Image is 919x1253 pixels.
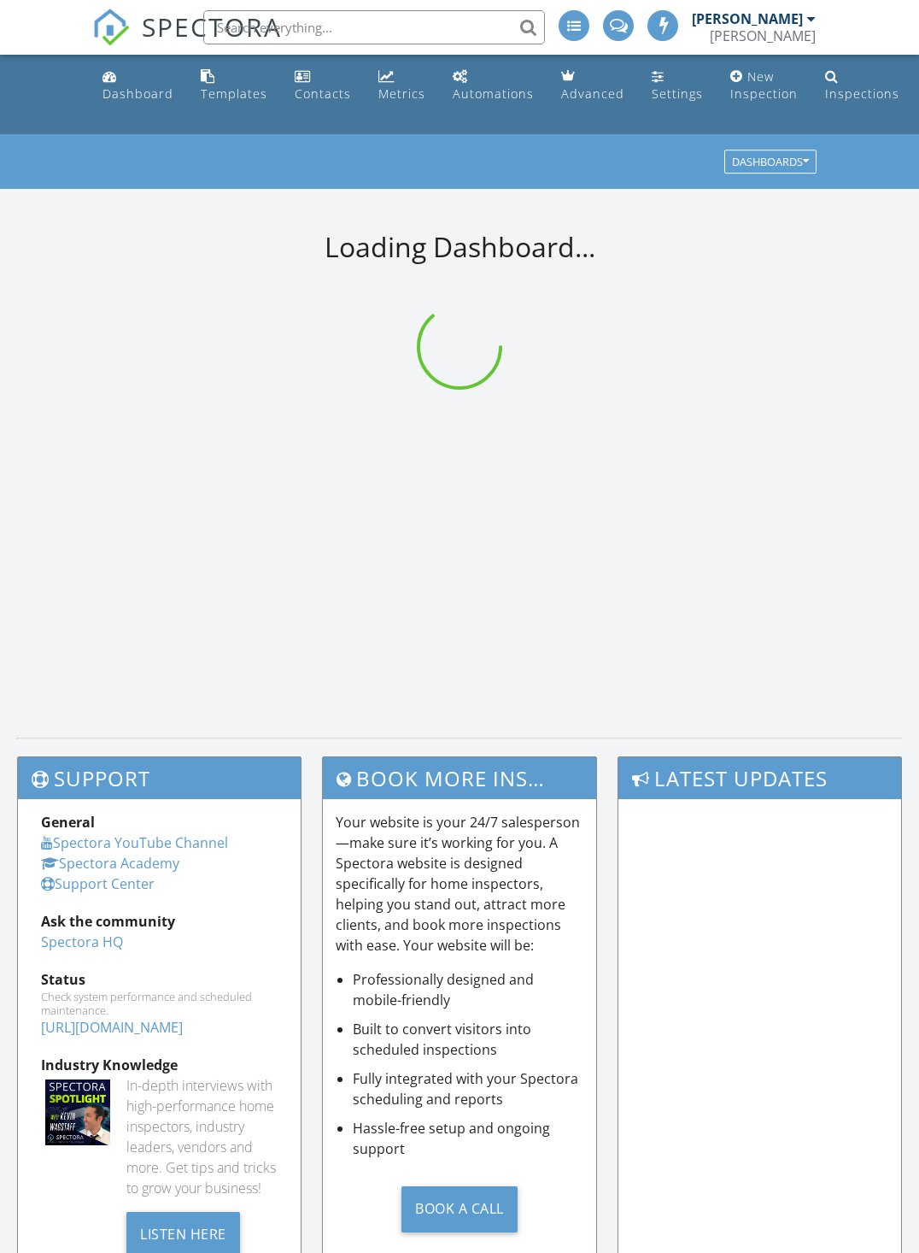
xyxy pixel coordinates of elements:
li: Fully integrated with your Spectora scheduling and reports [353,1068,582,1109]
div: Dashboards [732,156,809,168]
a: Templates [194,62,274,110]
a: SPECTORA [92,23,282,59]
button: Dashboards [724,150,817,174]
a: Listen Here [126,1224,240,1243]
h3: Support [18,757,301,799]
div: Status [41,969,278,990]
li: Built to convert visitors into scheduled inspections [353,1019,582,1060]
a: Automations (Advanced) [446,62,541,110]
div: Dashboard [102,85,173,102]
li: Hassle-free setup and ongoing support [353,1118,582,1159]
div: Book a Call [401,1186,518,1232]
a: Dashboard [96,62,180,110]
span: SPECTORA [142,9,282,44]
div: Ask the community [41,911,278,932]
div: New Inspection [730,68,798,102]
img: Spectoraspolightmain [45,1079,110,1144]
h3: Latest Updates [618,757,901,799]
div: Automations [453,85,534,102]
img: The Best Home Inspection Software - Spectora [92,9,130,46]
a: New Inspection [723,62,805,110]
a: Spectora Academy [41,854,179,873]
div: Advanced [561,85,624,102]
a: Book a Call [336,1173,582,1245]
div: Contacts [295,85,351,102]
a: [URL][DOMAIN_NAME] [41,1018,183,1037]
a: Advanced [554,62,631,110]
div: [PERSON_NAME] [692,10,803,27]
strong: General [41,813,95,832]
div: Settings [652,85,703,102]
div: Inspections [825,85,899,102]
li: Professionally designed and mobile-friendly [353,969,582,1010]
a: Spectora YouTube Channel [41,833,228,852]
div: Metrics [378,85,425,102]
h3: Book More Inspections [323,757,595,799]
a: Metrics [372,62,432,110]
div: Check system performance and scheduled maintenance. [41,990,278,1017]
p: Your website is your 24/7 salesperson—make sure it’s working for you. A Spectora website is desig... [336,812,582,956]
a: Inspections [818,62,906,110]
a: Settings [645,62,710,110]
a: Support Center [41,874,155,893]
input: Search everything... [203,10,545,44]
div: Billy Cook [710,27,816,44]
div: In-depth interviews with high-performance home inspectors, industry leaders, vendors and more. Ge... [126,1075,278,1198]
div: Industry Knowledge [41,1055,278,1075]
a: Spectora HQ [41,932,123,951]
a: Contacts [288,62,358,110]
div: Templates [201,85,267,102]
